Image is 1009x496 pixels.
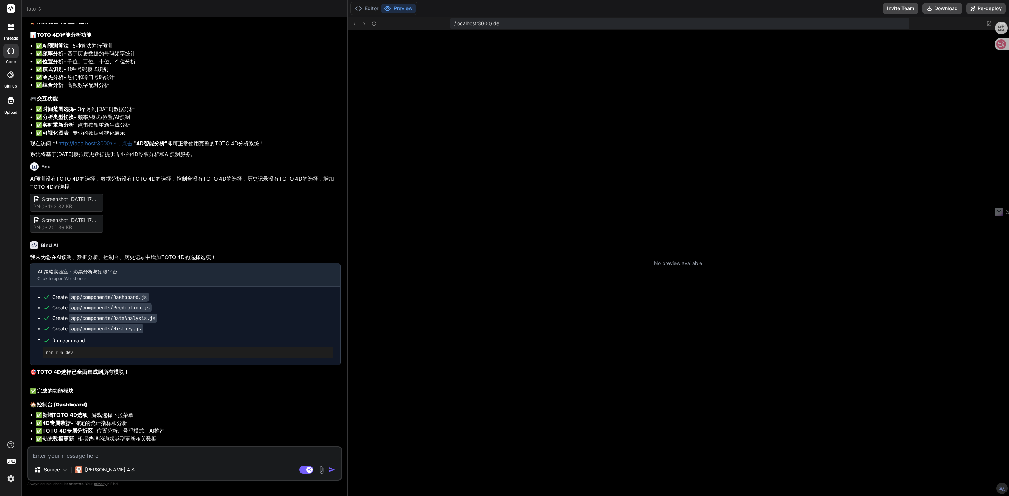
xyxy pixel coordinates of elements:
li: ✅ - 频率/模式/位置/AI预测 [36,113,341,121]
code: app/components/Prediction.js [69,303,152,312]
span: /localhost:3000/ide [454,20,499,27]
button: Download [922,3,962,14]
div: Create [52,294,149,301]
p: Source [44,466,60,473]
strong: TOTO 4D专属分析区 [42,427,93,434]
button: Preview [381,4,416,13]
p: No preview available [654,260,702,267]
p: [PERSON_NAME] 4 S.. [85,466,137,473]
span: privacy [94,482,107,486]
button: Invite Team [883,3,918,14]
span: 201.36 KB [48,224,72,231]
strong: AI预测算法 [42,42,69,49]
p: Always double-check its answers. Your in Bind [27,481,342,487]
li: ✅ - 11种号码模式识别 [36,65,341,74]
li: ✅ - 基于历史数据的号码频率统计 [36,50,341,58]
h2: ✅ [30,387,341,395]
li: ✅ - 专业的数据可视化展示 [36,129,341,137]
button: Editor [352,4,381,13]
code: app/components/History.js [69,324,143,333]
strong: "4D智能分析" [134,140,167,147]
span: Screenshot [DATE] 173111 [42,217,98,224]
li: ✅ - 千位、百位、十位、个位分析 [36,58,341,66]
label: threads [3,35,18,41]
label: GitHub [4,83,17,89]
strong: 4D专属数据 [42,420,71,426]
li: ✅ - 点击按钮重新生成分析 [36,121,341,129]
li: ✅ - 根据选择的游戏类型更新相关数据 [36,435,341,443]
li: ✅ - 位置分析、号码模式、AI推荐 [36,427,341,435]
strong: 交互功能 [37,95,58,102]
li: ✅ - 5种算法并行预测 [36,42,341,50]
img: attachment [317,466,325,474]
button: Re-deploy [966,3,1006,14]
strong: 可视化图表 [42,130,69,136]
strong: 控制台 (Dashboard) [37,401,87,408]
li: ✅ - 游戏选择下拉菜单 [36,411,341,419]
img: Pick Models [62,467,68,473]
p: AI预测没有TOTO 4D的选择，数据分析没有TOTO 4D的选择，控制台没有TOTO 4D的选择，历史记录没有TOTO 4D的选择，增加TOTO 4D的选择。 [30,175,341,191]
li: ✅ - 3个月到[DATE]数据分析 [36,105,341,113]
strong: 分析类型切换 [42,114,74,120]
label: Upload [4,110,18,116]
h6: You [41,163,51,170]
span: png [33,224,44,231]
strong: 冷热分析 [42,74,63,81]
img: settings [5,473,17,485]
strong: 组合分析 [42,82,63,88]
strong: 位置分析 [42,58,63,65]
h3: 📊 [30,31,341,39]
strong: 动态数据更新 [42,435,74,442]
button: AI 策略实验室：彩票分析与预测平台Click to open Workbench [30,263,329,286]
code: app/components/Dashboard.js [69,293,149,302]
h6: Bind AI [41,242,58,249]
div: Create [52,304,152,311]
div: Create [52,325,143,332]
span: png [33,203,44,210]
code: app/components/DataAnalysis.js [69,314,157,323]
p: 系统将基于[DATE]模拟历史数据提供专业的4D彩票分析和AI预测服务。 [30,151,341,159]
strong: 新增TOTO 4D选项 [42,412,88,418]
p: 🎯 [30,368,341,376]
a: http://localhost:3000**，点击 [58,140,132,147]
h3: 🏠 [30,401,341,409]
span: Run command [52,337,333,344]
strong: 模式识别 [42,66,63,72]
li: ✅ - 热门和冷门号码统计 [36,74,341,82]
strong: 系统现在可以正常运行 [37,18,89,25]
span: Screenshot [DATE] 173041 [42,196,98,203]
li: ✅ - 高频数字配对分析 [36,81,341,89]
img: Claude 4 Sonnet [75,466,82,473]
strong: 实时重新分析 [42,121,74,128]
pre: npm run dev [46,350,330,355]
img: icon [328,466,335,473]
strong: 时间范围选择 [42,106,74,112]
span: 192.82 KB [48,203,72,210]
strong: TOTO 4D智能分析功能 [37,32,91,38]
span: toto [27,5,42,12]
strong: TOTO 4D选择已全面集成到所有模块！ [37,369,129,375]
div: AI 策略实验室：彩票分析与预测平台 [37,268,322,275]
h3: 🎮 [30,95,341,103]
strong: 频率分析 [42,50,63,57]
li: ✅ - 特定的统计指标和分析 [36,419,341,427]
p: 现在访问 ** 即可正常使用完整的TOTO 4D分析系统！ [30,140,341,148]
div: Click to open Workbench [37,276,322,281]
strong: 完成的功能模块 [37,387,74,394]
label: code [6,59,16,65]
p: 我来为您在AI预测、数据分析、控制台、历史记录中增加TOTO 4D的选择选项！ [30,253,341,261]
div: Create [52,315,157,322]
